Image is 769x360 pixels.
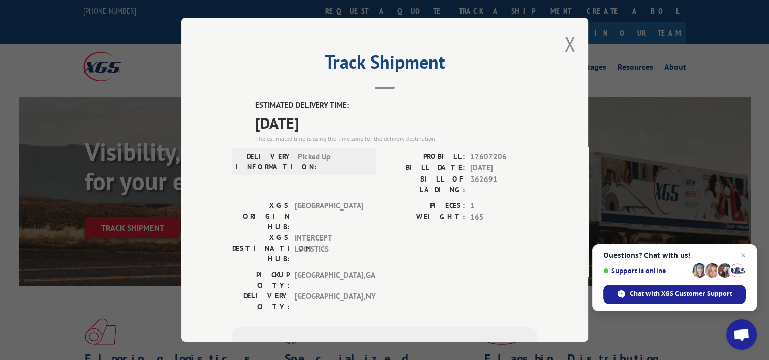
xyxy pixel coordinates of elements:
span: Support is online [603,267,689,275]
span: 17607206 [470,151,537,163]
label: PIECES: [385,200,465,212]
div: The estimated time is using the time zone for the delivery destination. [255,134,537,143]
span: 362691 [470,174,537,195]
label: XGS ORIGIN HUB: [232,200,290,232]
span: Chat with XGS Customer Support [630,289,732,298]
label: BILL OF LADING: [385,174,465,195]
label: DELIVERY INFORMATION: [235,151,293,172]
label: ESTIMATED DELIVERY TIME: [255,100,537,111]
span: 1 [470,200,537,212]
span: [GEOGRAPHIC_DATA] , GA [295,269,363,291]
label: WEIGHT: [385,212,465,223]
div: Open chat [726,319,757,350]
button: Close modal [564,31,575,57]
span: [GEOGRAPHIC_DATA] , NY [295,291,363,312]
span: [DATE] [470,162,537,174]
span: Picked Up [298,151,366,172]
span: [GEOGRAPHIC_DATA] [295,200,363,232]
label: PROBILL: [385,151,465,163]
span: Questions? Chat with us! [603,251,746,259]
label: PICKUP CITY: [232,269,290,291]
span: Close chat [737,249,749,261]
div: Subscribe to alerts [244,340,525,354]
h2: Track Shipment [232,55,537,74]
span: INTERCEPT LOGISTICS [295,232,363,264]
span: [DATE] [255,111,537,134]
div: Chat with XGS Customer Support [603,285,746,304]
label: DELIVERY CITY: [232,291,290,312]
label: XGS DESTINATION HUB: [232,232,290,264]
label: BILL DATE: [385,162,465,174]
span: 165 [470,212,537,223]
